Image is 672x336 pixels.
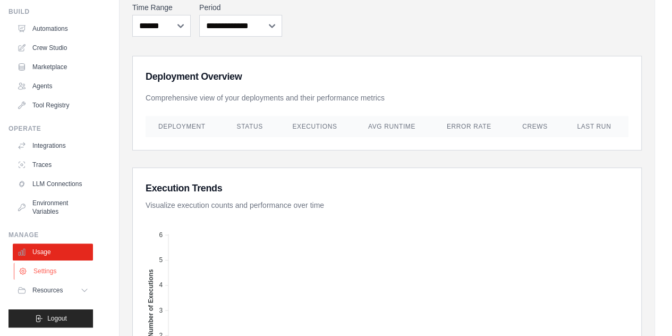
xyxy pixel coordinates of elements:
a: Environment Variables [13,195,93,220]
p: Visualize execution counts and performance over time [146,200,628,211]
a: Integrations [13,137,93,154]
a: Tool Registry [13,97,93,114]
th: Deployment [146,116,224,137]
tspan: 5 [159,256,163,264]
a: Automations [13,20,93,37]
div: Operate [8,124,93,133]
a: Usage [13,243,93,261]
h3: Execution Trends [146,181,628,196]
a: Marketplace [13,58,93,75]
a: Agents [13,78,93,95]
a: Traces [13,156,93,173]
span: Resources [32,286,63,295]
p: Comprehensive view of your deployments and their performance metrics [146,93,628,103]
th: Status [224,116,280,137]
h3: Deployment Overview [146,69,628,84]
th: Last Run [564,116,628,137]
button: Resources [13,282,93,299]
th: Crews [509,116,564,137]
tspan: 6 [159,231,163,239]
button: Logout [8,309,93,327]
a: Settings [14,263,94,280]
tspan: 4 [159,281,163,289]
div: Manage [8,231,93,239]
a: LLM Connections [13,175,93,192]
a: Crew Studio [13,39,93,56]
th: Error Rate [434,116,509,137]
label: Period [199,2,282,13]
tspan: 3 [159,307,163,314]
label: Time Range [132,2,191,13]
th: Executions [279,116,355,137]
span: Logout [47,314,67,323]
th: Avg Runtime [355,116,434,137]
div: Build [8,7,93,16]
